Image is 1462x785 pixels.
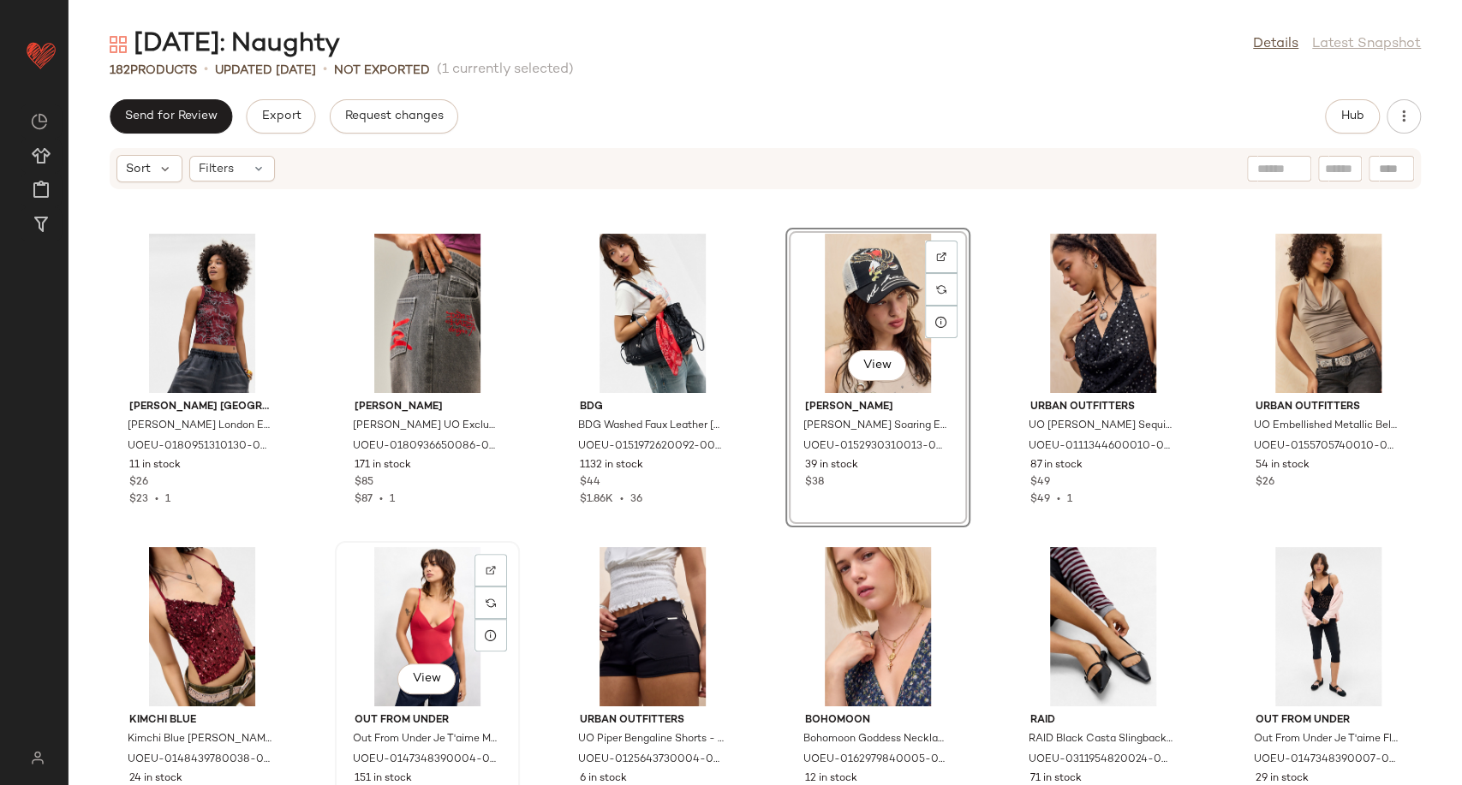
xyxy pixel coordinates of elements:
[129,494,148,505] span: $23
[613,494,630,505] span: •
[353,732,498,747] span: Out From Under Je T'aime Mesh Bodysuit - Red M at Urban Outfitters
[578,752,724,768] span: UOEU-0125643730004-000-001
[578,732,724,747] span: UO Piper Bengaline Shorts - Black M at Urban Outfitters
[1030,713,1176,729] span: RAID
[1254,732,1399,747] span: Out From Under Je T'aime Flocked Bodysuit - Black XL at Urban Outfitters
[128,439,273,455] span: UOEU-0180951310130-000-060
[110,27,340,62] div: [DATE]: Naughty
[412,672,441,686] span: View
[791,547,964,706] img: 0162979840005_070_m
[355,458,411,473] span: 171 in stock
[129,400,275,415] span: [PERSON_NAME] [GEOGRAPHIC_DATA]
[1256,713,1401,729] span: Out From Under
[355,400,500,415] span: [PERSON_NAME]
[129,713,275,729] span: Kimchi Blue
[803,732,949,747] span: Bohomoon Goddess Necklace - Gold at Urban Outfitters
[110,64,130,77] span: 182
[126,160,151,178] span: Sort
[116,234,289,393] img: 0180951310130_060_b
[260,110,301,123] span: Export
[566,234,739,393] img: 0151972620092_001_m
[486,565,496,575] img: svg%3e
[1029,419,1174,434] span: UO [PERSON_NAME] Sequin [PERSON_NAME] - Black S at Urban Outfitters
[803,439,949,455] span: UOEU-0152930310013-000-001
[124,110,218,123] span: Send for Review
[1030,400,1176,415] span: Urban Outfitters
[1029,439,1174,455] span: UOEU-0111344600010-000-001
[110,62,197,80] div: Products
[148,494,165,505] span: •
[580,458,643,473] span: 1132 in stock
[1325,99,1380,134] button: Hub
[1067,494,1072,505] span: 1
[1253,34,1298,55] a: Details
[334,62,430,80] p: Not Exported
[1030,475,1050,491] span: $49
[1017,547,1190,706] img: 0311954820024_001_m2
[128,752,273,768] span: UOEU-0148439780038-000-061
[1029,752,1174,768] span: UOEU-0311954820024-000-001
[630,494,642,505] span: 36
[215,62,316,80] p: updated [DATE]
[1256,400,1401,415] span: Urban Outfitters
[128,732,273,747] span: Kimchi Blue [PERSON_NAME] Top - Maroon S at Urban Outfitters
[355,494,373,505] span: $87
[199,160,234,178] span: Filters
[1254,419,1399,434] span: UO Embellished Metallic Belt - Silver S/M at Urban Outfitters
[353,419,498,434] span: [PERSON_NAME] UO Exclusive Grey Oversized Embroidered Jeans - Grey S at Urban Outfitters
[486,598,496,608] img: svg%3e
[355,713,500,729] span: Out From Under
[355,475,373,491] span: $85
[862,359,892,372] span: View
[1050,494,1067,505] span: •
[330,99,458,134] button: Request changes
[1242,547,1415,706] img: 0147348390007_001_b
[1030,494,1050,505] span: $49
[580,400,725,415] span: BDG
[110,99,232,134] button: Send for Review
[353,439,498,455] span: UOEU-0180936650086-000-004
[578,439,724,455] span: UOEU-0151972620092-000-001
[165,494,170,505] span: 1
[397,663,456,694] button: View
[1029,732,1174,747] span: RAID Black Casta Slingback Shoes - Black UK 3 at Urban Outfitters
[936,284,946,294] img: svg%3e
[580,475,600,491] span: $44
[21,751,54,764] img: svg%3e
[323,60,327,80] span: •
[936,252,946,262] img: svg%3e
[791,234,964,393] img: 0152930310013_001_m
[246,99,315,134] button: Export
[1254,439,1399,455] span: UOEU-0155705740010-000-007
[390,494,395,505] span: 1
[1256,458,1310,473] span: 54 in stock
[344,110,444,123] span: Request changes
[580,494,613,505] span: $1.86K
[578,419,724,434] span: BDG Washed Faux Leather [PERSON_NAME] Detail Bag - Black at Urban Outfitters
[373,494,390,505] span: •
[341,234,514,393] img: 0180936650086_004_b
[128,419,273,434] span: [PERSON_NAME] London Eyelet Grunge Vest Jacket - Red XL at Urban Outfitters
[1017,234,1190,393] img: 0111344600010_001_a2
[1340,110,1364,123] span: Hub
[1254,752,1399,768] span: UOEU-0147348390007-000-001
[31,113,48,130] img: svg%3e
[848,350,906,381] button: View
[1256,475,1274,491] span: $26
[803,752,949,768] span: UOEU-0162979840005-000-070
[803,419,949,434] span: [PERSON_NAME] Soaring Eagle Trucker Cap - Black at Urban Outfitters
[353,752,498,768] span: UOEU-0147348390004-000-060
[341,547,514,706] img: 0147348390004_060_b
[805,713,951,729] span: Bohomoon
[1030,458,1083,473] span: 87 in stock
[437,60,574,80] span: (1 currently selected)
[129,458,181,473] span: 11 in stock
[204,60,208,80] span: •
[110,36,127,53] img: svg%3e
[129,475,148,491] span: $26
[116,547,289,706] img: 0148439780038_061_a2
[566,547,739,706] img: 0125643730004_001_a2
[24,38,58,72] img: heart_red.DM2ytmEG.svg
[1242,234,1415,393] img: 0155705740010_007_b
[580,713,725,729] span: Urban Outfitters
